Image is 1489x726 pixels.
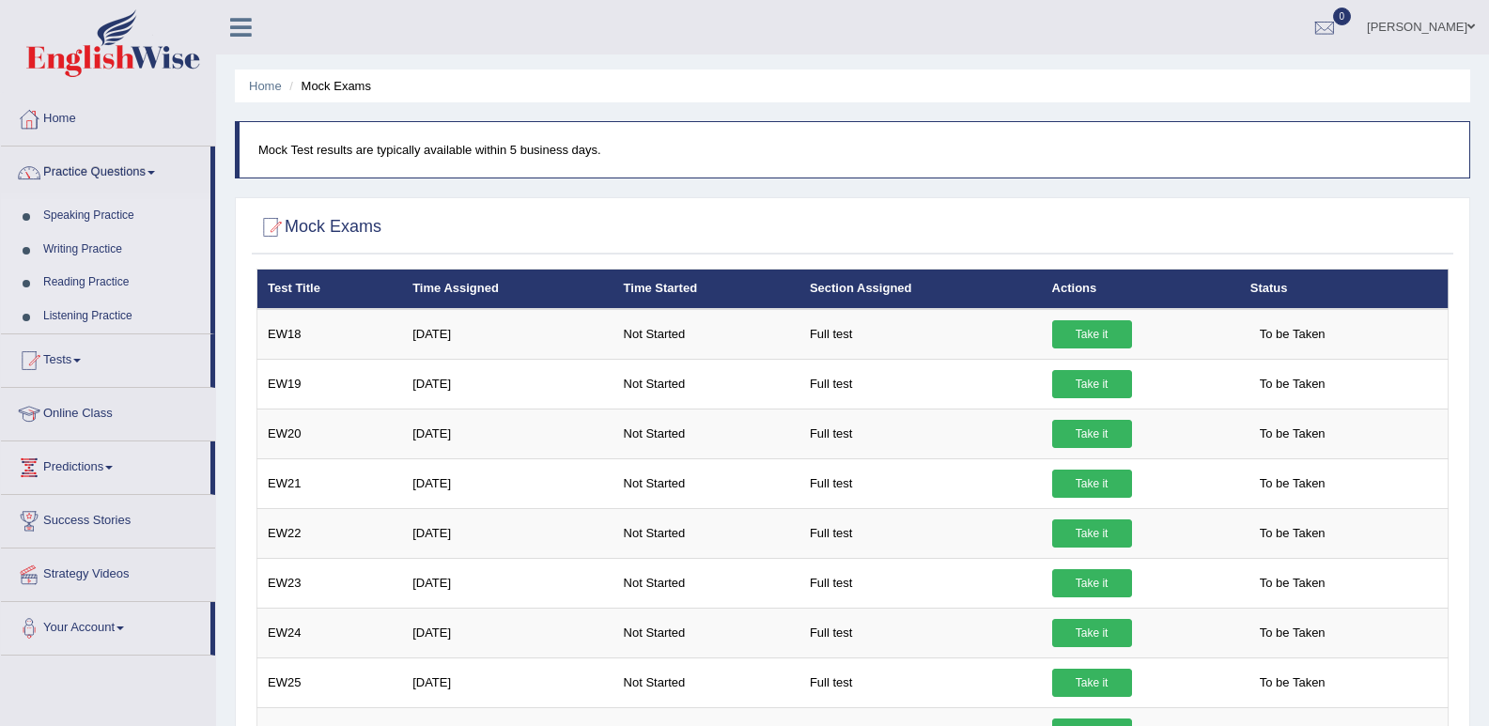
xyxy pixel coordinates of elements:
[257,270,403,309] th: Test Title
[1250,420,1335,448] span: To be Taken
[799,608,1042,657] td: Full test
[613,608,799,657] td: Not Started
[1,602,210,649] a: Your Account
[402,309,613,360] td: [DATE]
[1052,420,1132,448] a: Take it
[285,77,371,95] li: Mock Exams
[257,409,403,458] td: EW20
[613,657,799,707] td: Not Started
[613,558,799,608] td: Not Started
[1,495,215,542] a: Success Stories
[613,359,799,409] td: Not Started
[402,558,613,608] td: [DATE]
[1052,619,1132,647] a: Take it
[258,141,1450,159] p: Mock Test results are typically available within 5 business days.
[799,270,1042,309] th: Section Assigned
[1052,569,1132,597] a: Take it
[1250,519,1335,548] span: To be Taken
[1240,270,1449,309] th: Status
[257,558,403,608] td: EW23
[35,233,210,267] a: Writing Practice
[799,558,1042,608] td: Full test
[1,147,210,193] a: Practice Questions
[1,441,210,488] a: Predictions
[35,199,210,233] a: Speaking Practice
[257,458,403,508] td: EW21
[1,93,215,140] a: Home
[1,388,215,435] a: Online Class
[402,608,613,657] td: [DATE]
[1,548,215,595] a: Strategy Videos
[799,458,1042,508] td: Full test
[257,359,403,409] td: EW19
[249,79,282,93] a: Home
[799,359,1042,409] td: Full test
[1333,8,1352,25] span: 0
[402,458,613,508] td: [DATE]
[799,508,1042,558] td: Full test
[1,334,210,381] a: Tests
[1250,569,1335,597] span: To be Taken
[35,266,210,300] a: Reading Practice
[257,309,403,360] td: EW18
[257,608,403,657] td: EW24
[402,270,613,309] th: Time Assigned
[402,657,613,707] td: [DATE]
[1042,270,1240,309] th: Actions
[35,300,210,333] a: Listening Practice
[402,508,613,558] td: [DATE]
[799,409,1042,458] td: Full test
[1250,370,1335,398] span: To be Taken
[257,657,403,707] td: EW25
[613,508,799,558] td: Not Started
[256,213,381,241] h2: Mock Exams
[1250,320,1335,348] span: To be Taken
[613,270,799,309] th: Time Started
[799,309,1042,360] td: Full test
[1052,320,1132,348] a: Take it
[402,359,613,409] td: [DATE]
[1052,519,1132,548] a: Take it
[799,657,1042,707] td: Full test
[1052,470,1132,498] a: Take it
[402,409,613,458] td: [DATE]
[1052,370,1132,398] a: Take it
[613,309,799,360] td: Not Started
[257,508,403,558] td: EW22
[1250,619,1335,647] span: To be Taken
[1052,669,1132,697] a: Take it
[1250,470,1335,498] span: To be Taken
[613,409,799,458] td: Not Started
[613,458,799,508] td: Not Started
[1250,669,1335,697] span: To be Taken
